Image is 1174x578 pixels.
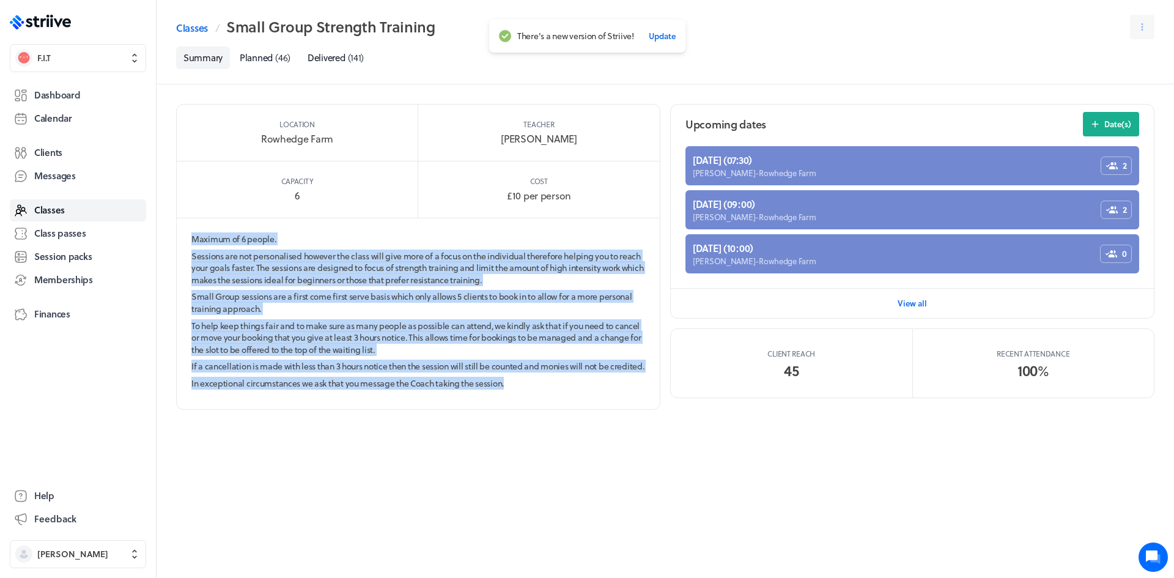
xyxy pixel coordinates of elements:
span: Delivered [308,51,345,64]
span: New conversation [79,87,147,97]
span: 2 [1123,204,1127,216]
p: Find an answer quickly [7,128,237,143]
span: ( 141 ) [348,51,364,64]
span: % [1038,361,1049,380]
nav: Breadcrumb [176,15,435,39]
p: Rowhedge Farm [261,132,333,146]
a: Messages [10,165,146,187]
span: [PERSON_NAME] [37,548,108,560]
span: Calendar [34,112,72,125]
h1: Hi [PERSON_NAME] [44,31,200,48]
span: ( 46 ) [275,51,290,64]
span: Memberships [34,273,93,286]
p: Client reach [767,349,815,358]
span: Finances [34,308,70,320]
p: Sessions are not personalised however the class will give more of a focus on the individual there... [191,250,645,286]
p: Teacher [523,119,554,129]
span: View all [898,298,927,309]
a: Classes [176,21,208,35]
a: Class passes [10,223,146,245]
button: [PERSON_NAME] [10,540,146,568]
span: Class passes [34,227,86,240]
p: 100 [1017,363,1049,378]
button: Update [648,27,675,45]
span: Planned [240,51,273,64]
a: Clients [10,142,146,164]
button: New conversation [10,79,235,105]
button: View all [898,291,927,316]
a: Calendar [10,108,146,130]
span: There's a new version of Striive! [517,31,634,42]
span: Feedback [34,513,76,525]
span: Session packs [34,250,92,263]
p: Location [279,119,315,129]
span: Help [34,489,54,502]
p: In exceptional circumstances we ask that you message the Coach taking the session. [191,377,645,390]
button: Feedback [10,508,146,530]
a: Dashboard [10,84,146,106]
span: Messages [34,169,76,182]
p: Cost [530,176,548,186]
button: Date(s) [1083,112,1139,136]
p: If a cancellation is made with less than 3 hours notice then the session will still be counted an... [191,360,645,372]
span: Date(s) [1104,119,1131,130]
p: Recent attendance [997,349,1069,358]
a: Session packs [10,246,146,268]
span: Dashboard [34,89,80,102]
p: £10 per person [507,188,571,203]
p: Maximum of 6 people. [191,233,645,245]
nav: Tabs [176,46,1154,69]
span: Update [648,31,675,42]
a: Delivered(141) [300,46,371,69]
a: Help [10,485,146,507]
a: Finances [10,303,146,325]
button: FIT with SamB LtdF.I.T [10,44,146,72]
a: Memberships [10,269,146,291]
a: Planned(46) [232,46,298,69]
span: F.I.T [37,52,51,64]
span: Classes [34,204,65,217]
iframe: gist-messenger-bubble-iframe [1139,543,1168,572]
input: Search articles [26,148,227,172]
h2: We're here to help. Ask us anything! [44,54,200,69]
a: Summary [176,46,230,69]
p: 45 [784,363,799,378]
span: 0 [1122,248,1127,260]
span: 2 [1123,160,1127,172]
p: Capacity [281,176,314,186]
p: 6 [295,188,300,203]
p: To help keep things fair and to make sure as many people as possible can attend, we kindly ask th... [191,320,645,356]
span: Clients [34,146,62,159]
img: FIT with SamB Ltd [15,50,32,67]
h2: Upcoming dates [685,117,766,132]
a: Classes [10,199,146,221]
h2: Small Group Strength Training [226,15,435,39]
p: [PERSON_NAME] [501,132,577,146]
p: Small Group sessions are a first come first serve basis which only allows 5 clients to book in to... [191,291,645,314]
